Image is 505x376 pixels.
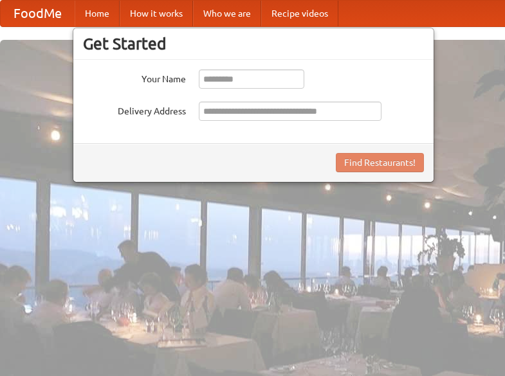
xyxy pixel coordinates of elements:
[193,1,261,26] a: Who we are
[83,34,424,53] h3: Get Started
[75,1,120,26] a: Home
[1,1,75,26] a: FoodMe
[83,69,186,85] label: Your Name
[120,1,193,26] a: How it works
[336,153,424,172] button: Find Restaurants!
[83,102,186,118] label: Delivery Address
[261,1,338,26] a: Recipe videos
